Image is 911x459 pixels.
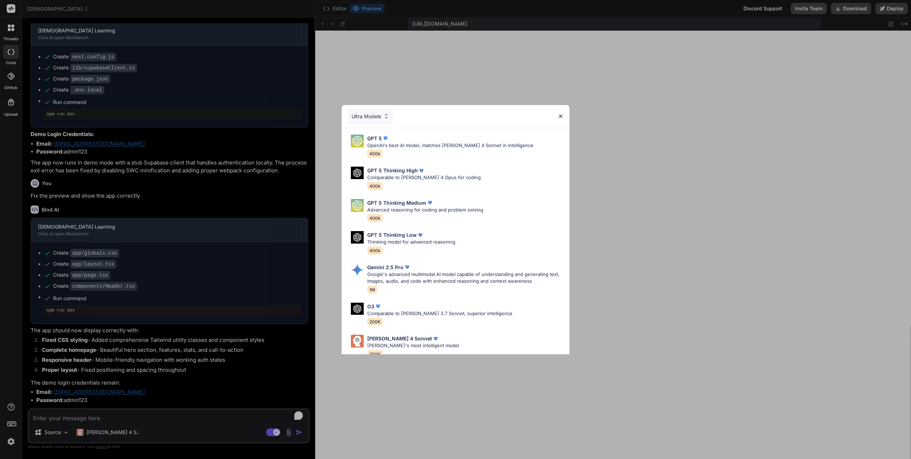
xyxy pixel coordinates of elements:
[351,303,364,315] img: Pick Models
[367,199,426,207] p: GPT 5 Thinking Medium
[351,199,364,212] img: Pick Models
[367,303,374,310] p: O3
[367,350,383,358] span: 200K
[367,318,383,326] span: 200K
[367,239,457,246] p: Thinking model for advanced reasoning.
[351,167,364,179] img: Pick Models
[382,135,389,142] img: premium
[367,142,533,149] p: OpenAI's best AI model, matches [PERSON_NAME] 4 Sonnet in Intelligence
[383,113,389,119] img: Pick Models
[367,182,383,190] span: 400k
[367,246,383,255] span: 400k
[367,207,483,214] p: Advanced reasoning for coding and problem solving
[351,135,364,147] img: Pick Models
[367,214,383,222] span: 400k
[367,174,481,181] p: Comparable to [PERSON_NAME] 4 Opus for coding
[426,199,433,206] img: premium
[367,310,512,317] p: Comparable to [PERSON_NAME] 3.7 Sonnet, superior intelligence
[417,231,424,239] img: premium
[367,335,432,342] p: [PERSON_NAME] 4 Sonnet
[558,113,564,119] img: close
[367,135,382,142] p: GPT 5
[432,335,439,342] img: premium
[367,271,564,285] p: Google's advanced multimodal AI model capable of understanding and generating text, images, audio...
[374,303,381,310] img: premium
[367,231,417,239] p: GPT 5 Thinking Low
[367,342,459,349] p: [PERSON_NAME]'s most intelligent model
[351,264,364,276] img: Pick Models
[367,167,418,174] p: GPT 5 Thinking High
[404,264,411,271] img: premium
[351,231,364,244] img: Pick Models
[351,335,364,348] img: Pick Models
[367,264,404,271] p: Gemini 2.5 Pro
[367,150,383,158] span: 400k
[367,286,377,294] span: 1M
[347,109,394,124] div: Ultra Models
[418,167,425,174] img: premium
